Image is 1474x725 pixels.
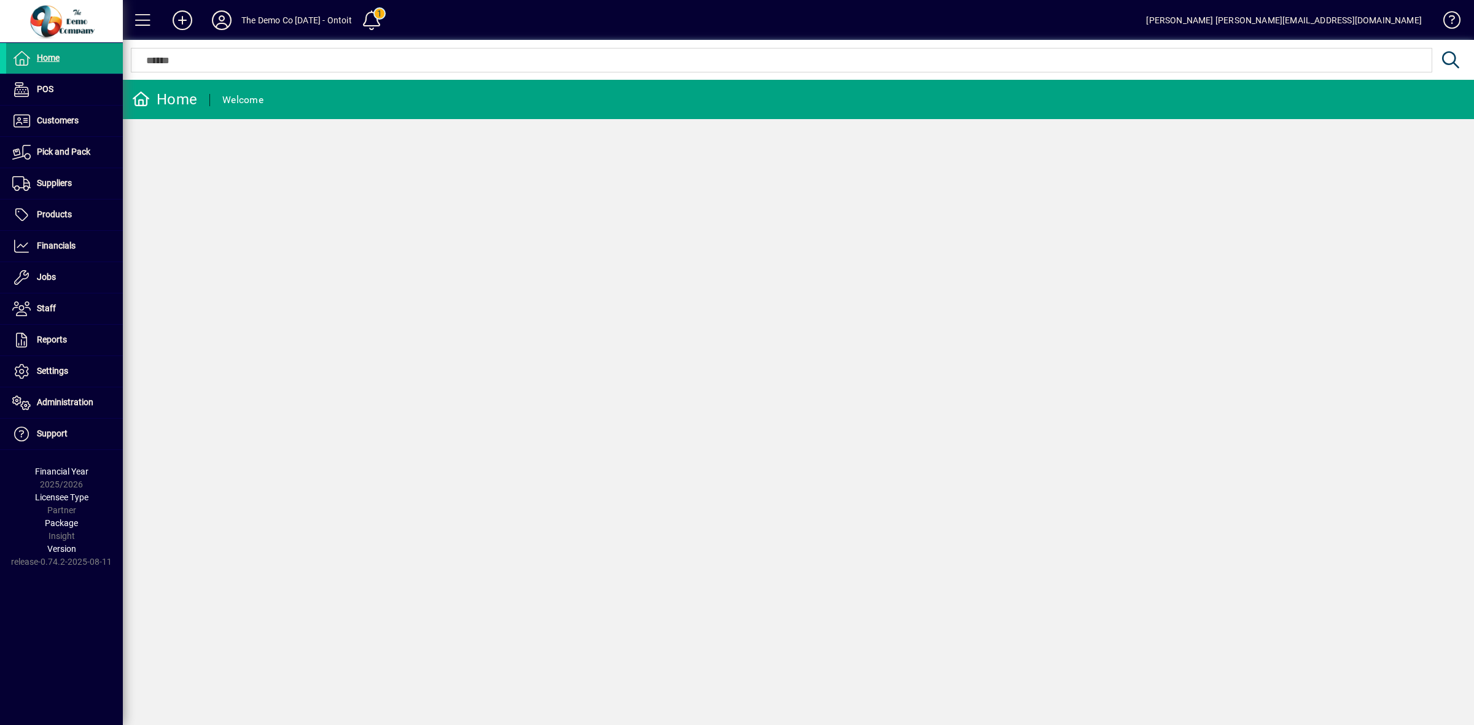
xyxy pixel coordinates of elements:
[6,387,123,418] a: Administration
[163,9,202,31] button: Add
[6,419,123,449] a: Support
[37,84,53,94] span: POS
[37,272,56,282] span: Jobs
[37,53,60,63] span: Home
[6,325,123,355] a: Reports
[47,544,76,554] span: Version
[37,241,76,250] span: Financials
[35,467,88,476] span: Financial Year
[37,335,67,344] span: Reports
[6,200,123,230] a: Products
[222,90,263,110] div: Welcome
[6,231,123,262] a: Financials
[6,293,123,324] a: Staff
[37,428,68,438] span: Support
[6,137,123,168] a: Pick and Pack
[6,168,123,199] a: Suppliers
[37,178,72,188] span: Suppliers
[37,366,68,376] span: Settings
[6,356,123,387] a: Settings
[6,106,123,136] a: Customers
[37,209,72,219] span: Products
[1434,2,1459,42] a: Knowledge Base
[45,518,78,528] span: Package
[6,262,123,293] a: Jobs
[132,90,197,109] div: Home
[6,74,123,105] a: POS
[37,147,90,157] span: Pick and Pack
[37,303,56,313] span: Staff
[241,10,352,30] div: The Demo Co [DATE] - Ontoit
[37,397,93,407] span: Administration
[202,9,241,31] button: Profile
[1146,10,1422,30] div: [PERSON_NAME] [PERSON_NAME][EMAIL_ADDRESS][DOMAIN_NAME]
[37,115,79,125] span: Customers
[35,492,88,502] span: Licensee Type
